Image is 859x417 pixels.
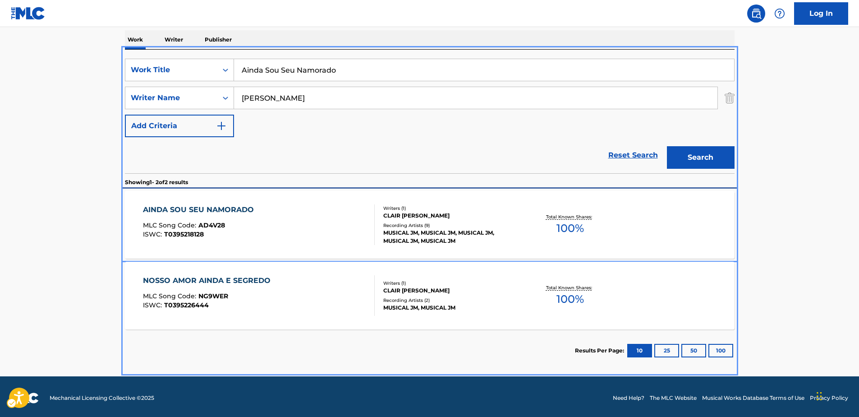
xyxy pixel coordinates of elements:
a: The MLC Website [650,394,697,402]
p: Work [125,30,146,49]
div: Drag [817,383,822,410]
div: Recording Artists ( 9 ) [383,222,519,229]
div: CLAIR [PERSON_NAME] [383,287,519,295]
a: AINDA SOU SEU NAMORADOMLC Song Code:AD4V28ISWC:T0395218128Writers (1)CLAIR [PERSON_NAME]Recording... [125,191,735,259]
img: search [751,8,762,19]
img: Delete Criterion [725,87,735,109]
a: NOSSO AMOR AINDA E SEGREDOMLC Song Code:NG9WERISWC:T0395226444Writers (1)CLAIR [PERSON_NAME]Recor... [125,262,735,329]
form: Search Form [125,59,735,173]
img: help [774,8,785,19]
img: 9d2ae6d4665cec9f34b9.svg [216,120,227,131]
div: Writers ( 1 ) [383,280,519,287]
p: Total Known Shares: [546,213,594,220]
span: ISWC : [143,301,164,309]
a: Privacy Policy [810,394,848,402]
span: MLC Song Code : [143,292,198,300]
div: Writers ( 1 ) [383,205,519,212]
input: Search... [234,87,717,109]
p: Showing 1 - 2 of 2 results [125,178,188,186]
button: Add Criteria [125,115,234,137]
button: Search [667,146,735,169]
input: Search... [234,59,734,81]
div: AINDA SOU SEU NAMORADO [143,204,258,215]
button: 100 [708,344,733,357]
span: AD4V28 [198,221,225,229]
div: MUSICAL JM, MUSICAL JM [383,304,519,312]
a: Log In [794,2,848,25]
span: 100 % [556,291,584,307]
div: CLAIR [PERSON_NAME] [383,212,519,220]
a: Musical Works Database Terms of Use [702,394,804,402]
p: Results Per Page: [575,347,626,355]
p: Total Known Shares: [546,284,594,291]
img: MLC Logo [11,7,46,20]
button: 10 [627,344,652,357]
button: 50 [681,344,706,357]
div: NOSSO AMOR AINDA E SEGREDO [143,275,275,286]
div: MUSICAL JM, MUSICAL JM, MUSICAL JM, MUSICAL JM, MUSICAL JM [383,229,519,245]
div: Work Title [131,65,212,75]
p: Publisher [202,30,234,49]
a: Need Help? [613,394,644,402]
div: Chat Widget [814,374,859,417]
span: T0395226444 [164,301,209,309]
span: Mechanical Licensing Collective © 2025 [50,394,154,402]
button: 25 [654,344,679,357]
iframe: Hubspot Iframe [814,374,859,417]
a: Reset Search [604,145,662,165]
span: MLC Song Code : [143,221,198,229]
span: NG9WER [198,292,228,300]
p: Writer [162,30,186,49]
span: T0395218128 [164,230,204,238]
span: 100 % [556,220,584,236]
span: ISWC : [143,230,164,238]
div: Writer Name [131,93,212,103]
div: Recording Artists ( 2 ) [383,297,519,304]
